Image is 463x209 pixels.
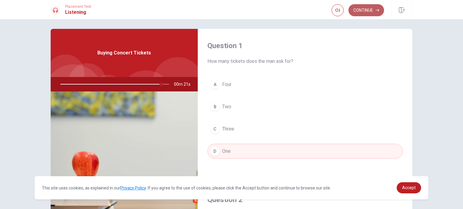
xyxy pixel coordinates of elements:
[207,144,403,159] button: DOne
[207,77,403,92] button: AFour
[207,195,403,204] h4: Question 2
[97,49,151,57] span: Buying Concert Tickets
[210,124,220,134] div: C
[65,5,91,9] span: Placement Test
[222,125,234,133] span: Three
[222,103,231,110] span: Two
[210,102,220,112] div: B
[210,80,220,89] div: A
[207,58,403,65] span: How many tickets does the man ask for?
[402,185,416,190] span: Accept
[222,148,231,155] span: One
[174,77,195,91] span: 00m 21s
[35,176,428,199] div: cookieconsent
[207,121,403,137] button: CThree
[207,41,403,51] h4: Question 1
[397,182,421,193] a: dismiss cookie message
[348,4,384,16] button: Continue
[42,186,331,190] span: This site uses cookies, as explained in our . If you agree to the use of cookies, please click th...
[222,81,231,88] span: Four
[210,146,220,156] div: D
[120,186,146,190] a: Privacy Policy
[207,99,403,114] button: BTwo
[65,9,91,16] h1: Listening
